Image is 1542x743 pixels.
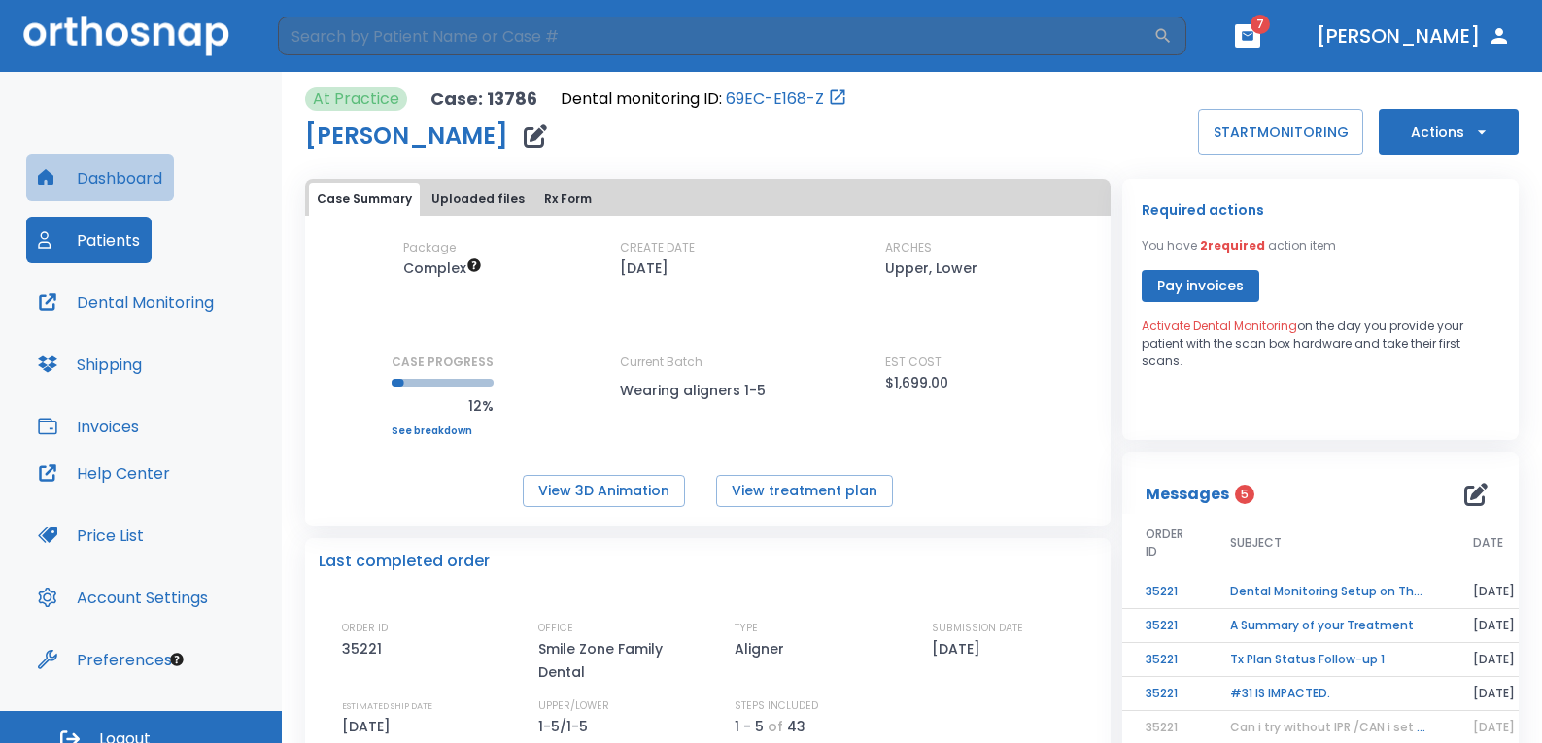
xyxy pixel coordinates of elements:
[305,124,508,148] h1: [PERSON_NAME]
[1207,575,1450,609] td: Dental Monitoring Setup on The Delivery Day
[1230,534,1282,552] span: SUBJECT
[403,258,482,278] span: Up to 50 Steps (100 aligners)
[1122,609,1207,643] td: 35221
[392,354,494,371] p: CASE PROGRESS
[26,217,152,263] button: Patients
[403,239,456,256] p: Package
[538,637,703,684] p: Smile Zone Family Dental
[26,574,220,621] button: Account Settings
[1235,485,1254,504] span: 5
[26,403,151,450] button: Invoices
[735,697,818,715] p: STEPS INCLUDED
[523,475,685,507] button: View 3D Animation
[392,394,494,418] p: 12%
[26,279,225,325] button: Dental Monitoring
[735,715,764,738] p: 1 - 5
[1207,677,1450,711] td: #31 IS IMPACTED.
[1450,575,1538,609] td: [DATE]
[1122,643,1207,677] td: 35221
[1142,198,1264,221] p: Required actions
[26,154,174,201] button: Dashboard
[342,715,397,738] p: [DATE]
[313,87,399,111] p: At Practice
[342,637,389,660] p: 35221
[1142,318,1297,334] span: Activate Dental Monitoring
[620,379,795,402] p: Wearing aligners 1-5
[342,697,432,715] p: ESTIMATED SHIP DATE
[620,354,795,371] p: Current Batch
[620,239,695,256] p: CREATE DATE
[735,620,758,637] p: TYPE
[620,256,668,280] p: [DATE]
[787,715,805,738] p: 43
[885,371,948,394] p: $1,699.00
[1309,18,1519,53] button: [PERSON_NAME]
[716,475,893,507] button: View treatment plan
[1146,525,1183,560] span: ORDER ID
[538,697,609,715] p: UPPER/LOWER
[342,620,388,637] p: ORDER ID
[1207,643,1450,677] td: Tx Plan Status Follow-up 1
[726,87,824,111] a: 69EC-E168-Z
[278,17,1153,55] input: Search by Patient Name or Case #
[23,16,229,55] img: Orthosnap
[1207,609,1450,643] td: A Summary of your Treatment
[1379,109,1519,155] button: Actions
[932,637,987,660] p: [DATE]
[932,620,1023,637] p: SUBMISSION DATE
[1142,237,1336,254] p: You have action item
[424,183,532,216] button: Uploaded files
[1450,609,1538,643] td: [DATE]
[561,87,847,111] div: Open patient in dental monitoring portal
[1200,237,1265,253] span: 2 required
[309,183,420,216] button: Case Summary
[536,183,600,216] button: Rx Form
[319,550,490,573] p: Last completed order
[1122,677,1207,711] td: 35221
[1450,677,1538,711] td: [DATE]
[561,87,722,111] p: Dental monitoring ID:
[26,512,155,558] button: Price List
[885,354,942,371] p: EST COST
[885,239,932,256] p: ARCHES
[1198,109,1363,155] button: STARTMONITORING
[430,87,537,111] p: Case: 13786
[735,637,791,660] p: Aligner
[1251,15,1270,34] span: 7
[1142,270,1259,302] button: Pay invoices
[1122,575,1207,609] td: 35221
[26,636,184,683] button: Preferences
[538,715,595,738] p: 1-5/1-5
[1473,534,1503,552] span: DATE
[1142,318,1499,370] p: on the day you provide your patient with the scan box hardware and take their first scans.
[768,715,783,738] p: of
[1473,719,1515,735] span: [DATE]
[26,450,182,496] button: Help Center
[26,341,154,388] button: Shipping
[392,425,494,437] a: See breakdown
[538,620,573,637] p: OFFICE
[168,651,186,668] div: Tooltip anchor
[1146,483,1229,506] p: Messages
[885,256,977,280] p: Upper, Lower
[309,183,1107,216] div: tabs
[1146,719,1178,735] span: 35221
[1450,643,1538,677] td: [DATE]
